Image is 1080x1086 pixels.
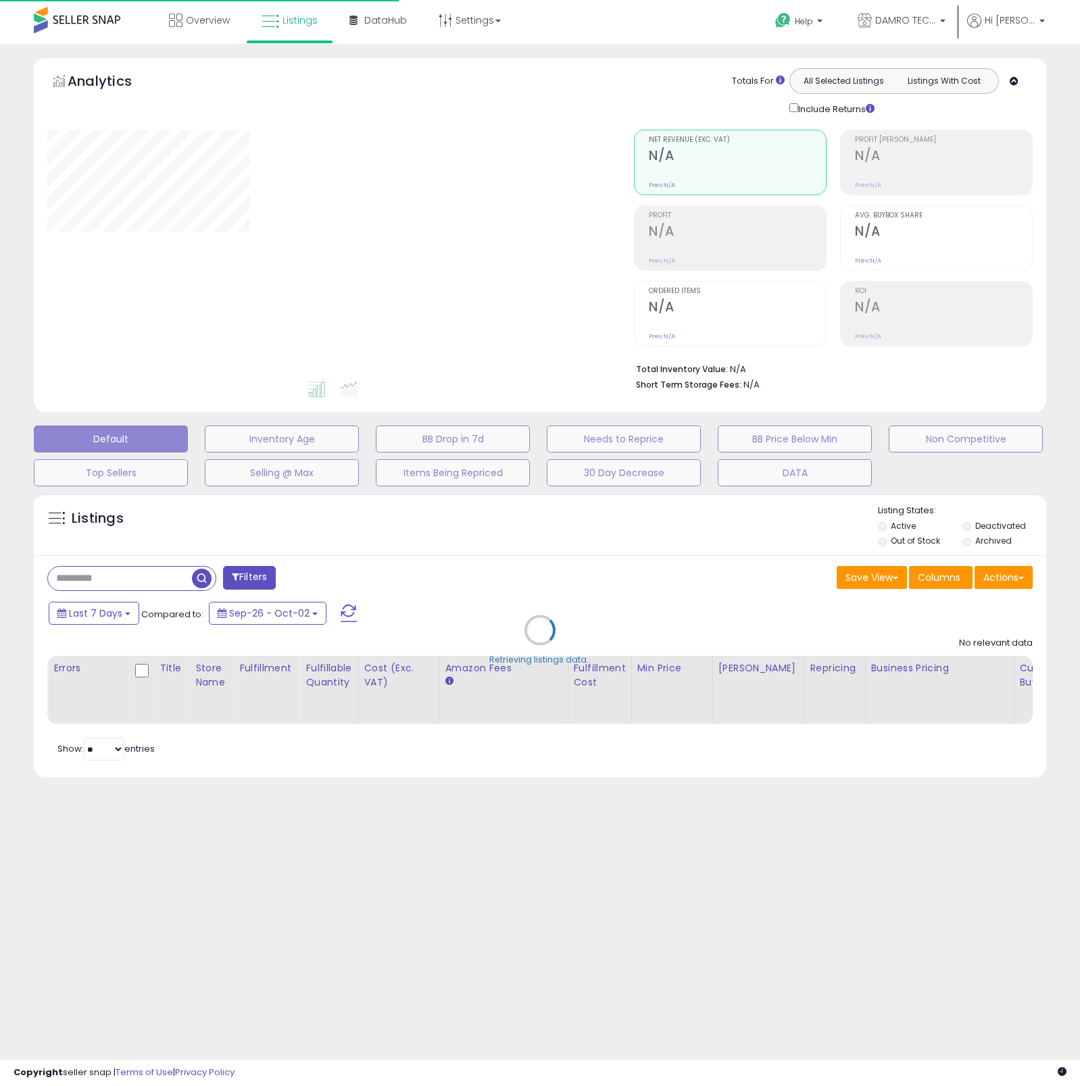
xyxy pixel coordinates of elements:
[649,136,826,144] span: Net Revenue (Exc. VAT)
[649,181,675,189] small: Prev: N/A
[649,224,826,242] h2: N/A
[855,299,1032,317] h2: N/A
[855,148,1032,166] h2: N/A
[364,14,407,27] span: DataHub
[967,14,1045,44] a: Hi [PERSON_NAME]
[779,101,891,116] div: Include Returns
[855,212,1032,219] span: Avg. Buybox Share
[649,288,826,295] span: Ordered Items
[547,425,701,452] button: Needs to Reprice
[34,425,188,452] button: Default
[547,459,701,486] button: 30 Day Decrease
[985,14,1035,27] span: Hi [PERSON_NAME]
[893,72,994,90] button: Listings With Cost
[34,459,188,486] button: Top Sellers
[489,654,591,666] div: Retrieving listings data..
[186,14,230,27] span: Overview
[205,425,359,452] button: Inventory Age
[649,148,826,166] h2: N/A
[636,360,1023,376] li: N/A
[205,459,359,486] button: Selling @ Max
[743,378,760,391] span: N/A
[855,332,881,340] small: Prev: N/A
[855,257,881,265] small: Prev: N/A
[649,212,826,219] span: Profit
[775,12,791,29] i: Get Help
[855,136,1032,144] span: Profit [PERSON_NAME]
[649,257,675,265] small: Prev: N/A
[636,379,741,390] b: Short Term Storage Fees:
[855,181,881,189] small: Prev: N/A
[68,72,158,94] h5: Analytics
[636,363,728,375] b: Total Inventory Value:
[649,299,826,317] h2: N/A
[875,14,936,27] span: DAMRO TECHNOLOGY
[376,459,530,486] button: Items Being Repriced
[649,332,675,340] small: Prev: N/A
[732,75,785,88] div: Totals For
[764,2,836,44] a: Help
[376,425,530,452] button: BB Drop in 7d
[283,14,318,27] span: Listings
[889,425,1043,452] button: Non Competitive
[793,72,894,90] button: All Selected Listings
[718,459,872,486] button: DATA
[855,224,1032,242] h2: N/A
[855,288,1032,295] span: ROI
[718,425,872,452] button: BB Price Below Min
[795,16,813,27] span: Help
